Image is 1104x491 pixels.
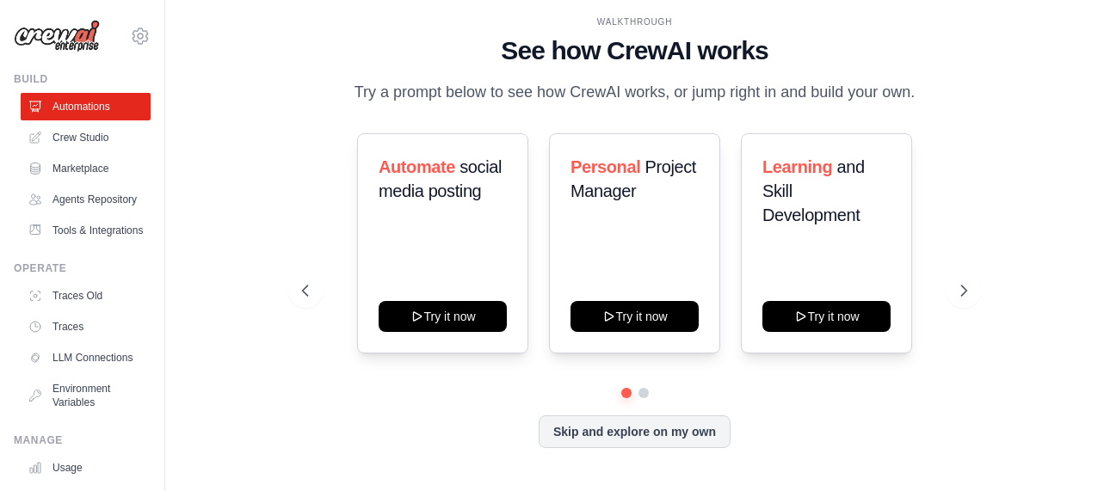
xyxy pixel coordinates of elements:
div: Operate [14,261,151,275]
a: Tools & Integrations [21,217,151,244]
span: social media posting [379,157,502,200]
div: WALKTHROUGH [302,15,968,28]
p: Try a prompt below to see how CrewAI works, or jump right in and build your own. [346,80,924,105]
a: Automations [21,93,151,120]
a: Usage [21,454,151,482]
a: Marketplace [21,155,151,182]
h1: See how CrewAI works [302,35,968,66]
span: and Skill Development [762,157,865,224]
a: Traces [21,313,151,341]
a: Environment Variables [21,375,151,416]
span: Automate [379,157,455,176]
button: Try it now [379,301,507,332]
button: Skip and explore on my own [539,415,731,448]
img: Logo [14,20,100,52]
div: Manage [14,433,151,447]
span: Personal [571,157,640,176]
span: Learning [762,157,832,176]
a: Crew Studio [21,124,151,151]
a: Traces Old [21,282,151,310]
button: Try it now [571,301,699,332]
div: Build [14,72,151,86]
span: Project Manager [571,157,696,200]
button: Try it now [762,301,891,332]
a: LLM Connections [21,344,151,371]
a: Agents Repository [21,186,151,213]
